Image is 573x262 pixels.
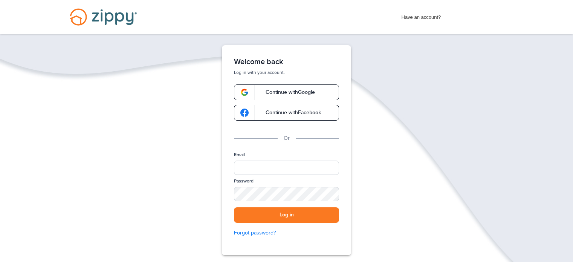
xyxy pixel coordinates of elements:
[402,9,441,21] span: Have an account?
[234,57,339,66] h1: Welcome back
[234,229,339,237] a: Forgot password?
[258,90,315,95] span: Continue with Google
[234,161,339,175] input: Email
[258,110,321,115] span: Continue with Facebook
[234,178,254,184] label: Password
[234,187,339,201] input: Password
[234,84,339,100] a: google-logoContinue withGoogle
[234,69,339,75] p: Log in with your account.
[234,152,245,158] label: Email
[240,109,249,117] img: google-logo
[284,134,290,142] p: Or
[234,105,339,121] a: google-logoContinue withFacebook
[234,207,339,223] button: Log in
[240,88,249,97] img: google-logo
